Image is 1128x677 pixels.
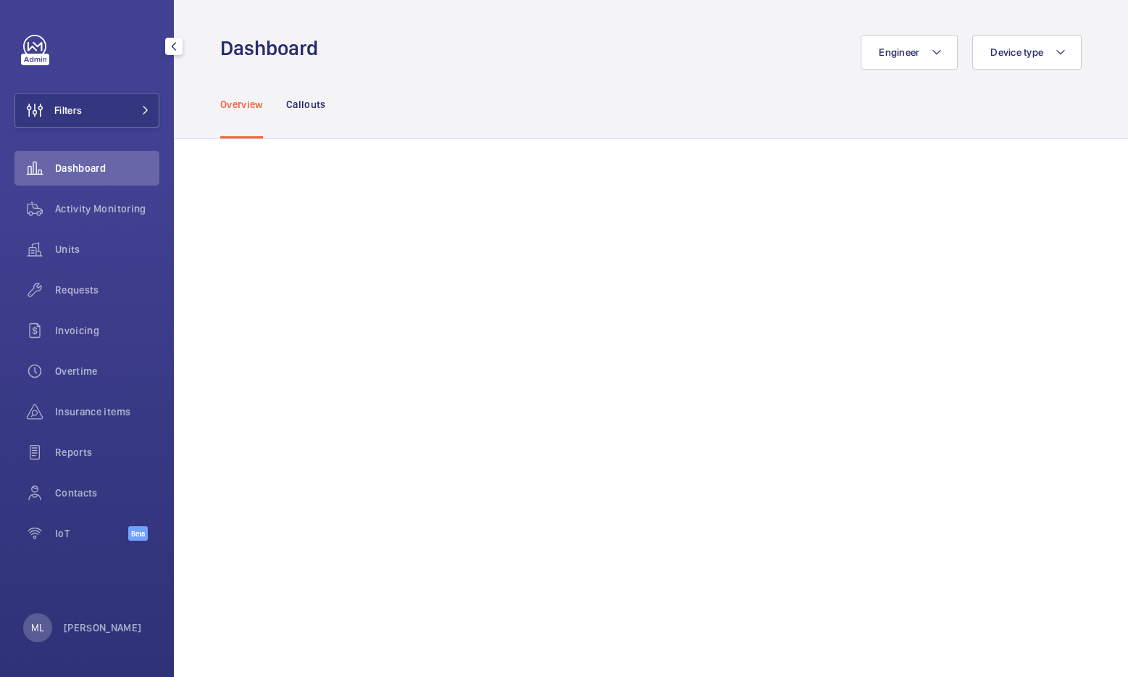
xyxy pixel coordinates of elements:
span: IoT [55,526,128,541]
p: ML [31,620,44,635]
h1: Dashboard [220,35,327,62]
span: Dashboard [55,161,159,175]
span: Contacts [55,486,159,500]
span: Units [55,242,159,257]
span: Beta [128,526,148,541]
span: Invoicing [55,323,159,338]
span: Filters [54,103,82,117]
span: Reports [55,445,159,460]
span: Device type [990,46,1043,58]
span: Engineer [879,46,919,58]
p: [PERSON_NAME] [64,620,142,635]
span: Overtime [55,364,159,378]
button: Device type [972,35,1082,70]
button: Filters [14,93,159,128]
p: Overview [220,97,263,112]
span: Insurance items [55,404,159,419]
span: Activity Monitoring [55,202,159,216]
p: Callouts [286,97,326,112]
button: Engineer [861,35,958,70]
span: Requests [55,283,159,297]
